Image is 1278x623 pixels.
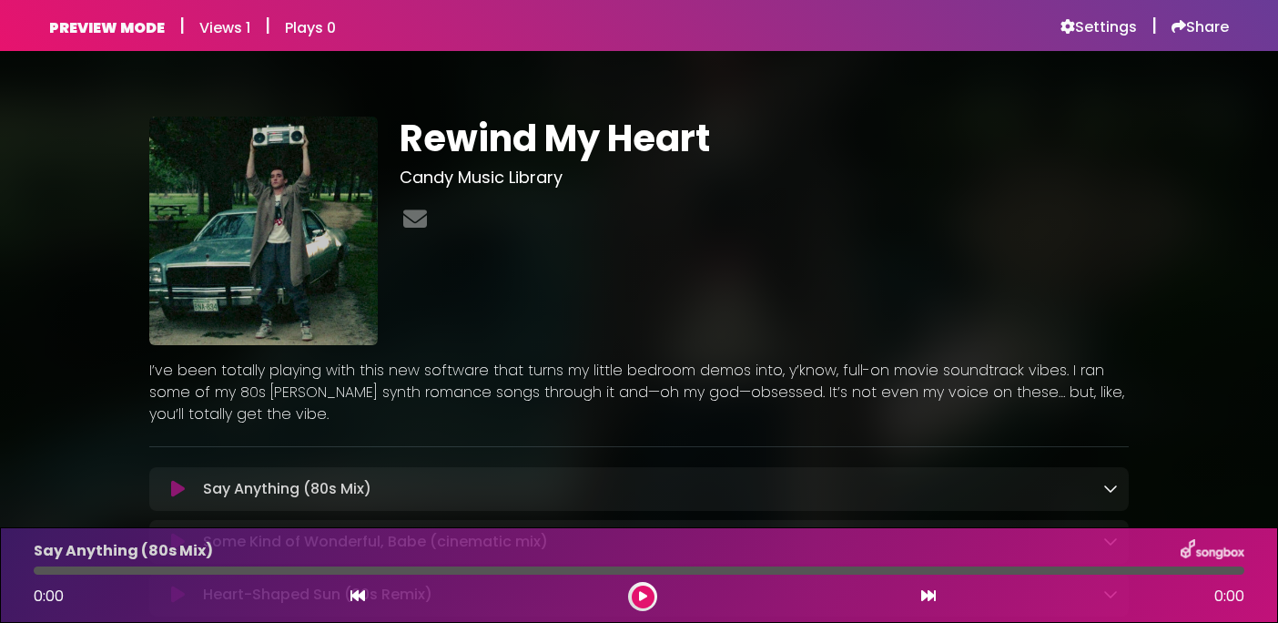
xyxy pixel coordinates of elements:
[400,117,1129,160] h1: Rewind My Heart
[149,360,1129,425] p: I’ve been totally playing with this new software that turns my little bedroom demos into, y’know,...
[179,15,185,36] h5: |
[400,168,1129,188] h3: Candy Music Library
[1171,18,1229,36] a: Share
[199,19,250,36] h6: Views 1
[149,117,378,345] img: A8trLpnATcGuCrfaRj8b
[1151,15,1157,36] h5: |
[203,478,371,500] p: Say Anything (80s Mix)
[1060,18,1137,36] a: Settings
[265,15,270,36] h5: |
[1181,539,1244,563] img: songbox-logo-white.png
[49,19,165,36] h6: PREVIEW MODE
[1214,586,1244,608] span: 0:00
[285,19,336,36] h6: Plays 0
[34,586,64,607] span: 0:00
[34,540,213,562] p: Say Anything (80s Mix)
